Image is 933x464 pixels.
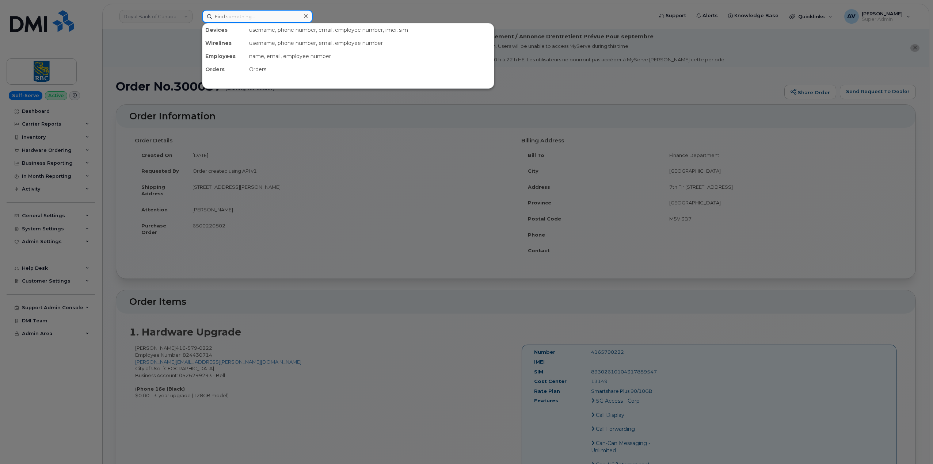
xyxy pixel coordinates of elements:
div: Orders [202,63,246,76]
div: Employees [202,50,246,63]
div: username, phone number, email, employee number, imei, sim [246,23,494,37]
div: username, phone number, email, employee number [246,37,494,50]
div: Orders [246,63,494,76]
div: Wirelines [202,37,246,50]
div: Devices [202,23,246,37]
div: name, email, employee number [246,50,494,63]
